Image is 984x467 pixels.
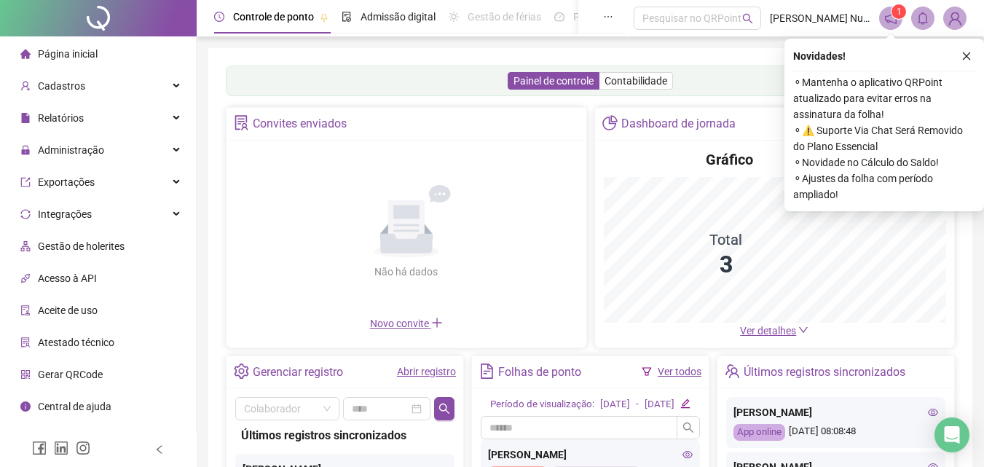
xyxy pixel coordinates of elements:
[498,360,581,385] div: Folhas de ponto
[742,13,753,24] span: search
[645,397,674,412] div: [DATE]
[20,209,31,219] span: sync
[320,13,328,22] span: pushpin
[621,111,736,136] div: Dashboard de jornada
[38,369,103,380] span: Gerar QRCode
[680,399,690,408] span: edit
[20,369,31,380] span: qrcode
[916,12,929,25] span: bell
[793,74,975,122] span: ⚬ Mantenha o aplicativo QRPoint atualizado para evitar erros na assinatura da folha!
[658,366,701,377] a: Ver todos
[468,11,541,23] span: Gestão de férias
[234,364,249,379] span: setting
[20,49,31,59] span: home
[20,241,31,251] span: apartment
[928,407,938,417] span: eye
[38,80,85,92] span: Cadastros
[793,48,846,64] span: Novidades !
[602,115,618,130] span: pie-chart
[20,81,31,91] span: user-add
[490,397,594,412] div: Período de visualização:
[38,337,114,348] span: Atestado técnico
[449,12,459,22] span: sun
[38,305,98,316] span: Aceite de uso
[370,318,443,329] span: Novo convite
[488,447,693,463] div: [PERSON_NAME]
[793,154,975,170] span: ⚬ Novidade no Cálculo do Saldo!
[513,75,594,87] span: Painel de controle
[554,12,564,22] span: dashboard
[682,422,694,433] span: search
[361,11,436,23] span: Admissão digital
[740,325,796,337] span: Ver detalhes
[234,115,249,130] span: solution
[793,170,975,203] span: ⚬ Ajustes da folha com período ampliado!
[214,12,224,22] span: clock-circle
[38,240,125,252] span: Gestão de holerites
[339,264,473,280] div: Não há dados
[793,122,975,154] span: ⚬ ⚠️ Suporte Via Chat Será Removido do Plano Essencial
[342,12,352,22] span: file-done
[725,364,740,379] span: team
[944,7,966,29] img: 85235
[603,12,613,22] span: ellipsis
[38,48,98,60] span: Página inicial
[740,325,808,337] a: Ver detalhes down
[253,111,347,136] div: Convites enviados
[38,144,104,156] span: Administração
[38,208,92,220] span: Integrações
[38,112,84,124] span: Relatórios
[706,149,753,170] h4: Gráfico
[798,325,808,335] span: down
[20,337,31,348] span: solution
[20,273,31,283] span: api
[154,444,165,455] span: left
[38,272,97,284] span: Acesso à API
[32,441,47,455] span: facebook
[897,7,902,17] span: 1
[770,10,870,26] span: [PERSON_NAME] Nunes - Versatil Cliente
[605,75,667,87] span: Contabilidade
[20,145,31,155] span: lock
[233,11,314,23] span: Controle de ponto
[600,397,630,412] div: [DATE]
[20,305,31,315] span: audit
[733,404,938,420] div: [PERSON_NAME]
[884,12,897,25] span: notification
[682,450,693,460] span: eye
[54,441,68,455] span: linkedin
[438,403,450,415] span: search
[20,401,31,412] span: info-circle
[733,424,938,441] div: [DATE] 08:08:48
[636,397,639,412] div: -
[744,360,905,385] div: Últimos registros sincronizados
[397,366,456,377] a: Abrir registro
[38,176,95,188] span: Exportações
[20,177,31,187] span: export
[241,426,449,444] div: Últimos registros sincronizados
[253,360,343,385] div: Gerenciar registro
[934,417,969,452] div: Open Intercom Messenger
[891,4,906,19] sup: 1
[733,424,785,441] div: App online
[642,366,652,377] span: filter
[961,51,972,61] span: close
[20,113,31,123] span: file
[573,11,630,23] span: Painel do DP
[431,317,443,329] span: plus
[38,401,111,412] span: Central de ajuda
[76,441,90,455] span: instagram
[479,364,495,379] span: file-text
